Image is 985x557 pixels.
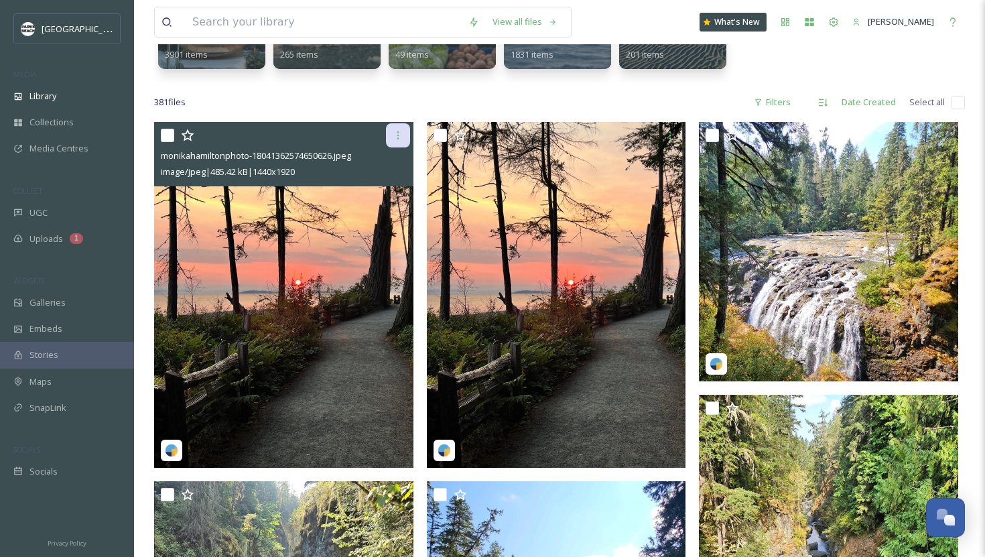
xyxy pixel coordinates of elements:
span: COLLECT [13,186,42,196]
a: [PERSON_NAME] [846,9,941,35]
img: snapsea-logo.png [438,444,451,457]
span: WIDGETS [13,275,44,286]
img: dabbevilacqua-18073407707113902.jpeg [699,122,958,381]
div: 1 [70,233,83,244]
span: 265 items [280,48,318,60]
div: Date Created [835,89,903,115]
img: parks%20beach.jpg [21,22,35,36]
span: Stories [29,349,58,361]
span: Maps [29,375,52,388]
a: View all files [486,9,564,35]
span: 381 file s [154,96,186,109]
span: 3901 items [165,48,208,60]
span: Socials [29,465,58,478]
span: MEDIA [13,69,37,79]
img: snapsea-logo.png [165,444,178,457]
div: Filters [747,89,797,115]
span: Collections [29,116,74,129]
img: snapsea-logo.png [710,357,723,371]
span: 201 items [626,48,664,60]
span: Uploads [29,233,63,245]
span: 1831 items [511,48,553,60]
span: Privacy Policy [48,539,86,548]
img: monikahamiltonphoto-5762732.jpg [427,122,686,468]
input: Search your library [186,7,462,37]
span: Galleries [29,296,66,309]
span: image/jpeg | 485.42 kB | 1440 x 1920 [161,166,295,178]
span: Library [29,90,56,103]
span: SOCIALS [13,444,40,454]
span: Select all [909,96,945,109]
span: [PERSON_NAME] [868,15,934,27]
button: Open Chat [926,498,965,537]
span: Embeds [29,322,62,335]
span: 49 items [395,48,429,60]
span: monikahamiltonphoto-18041362574650626.jpeg [161,149,351,162]
a: Privacy Policy [48,534,86,550]
img: monikahamiltonphoto-18041362574650626.jpeg [154,122,413,468]
span: [GEOGRAPHIC_DATA] Tourism [42,22,161,35]
span: Media Centres [29,142,88,155]
span: UGC [29,206,48,219]
span: SnapLink [29,401,66,414]
a: What's New [700,13,767,32]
